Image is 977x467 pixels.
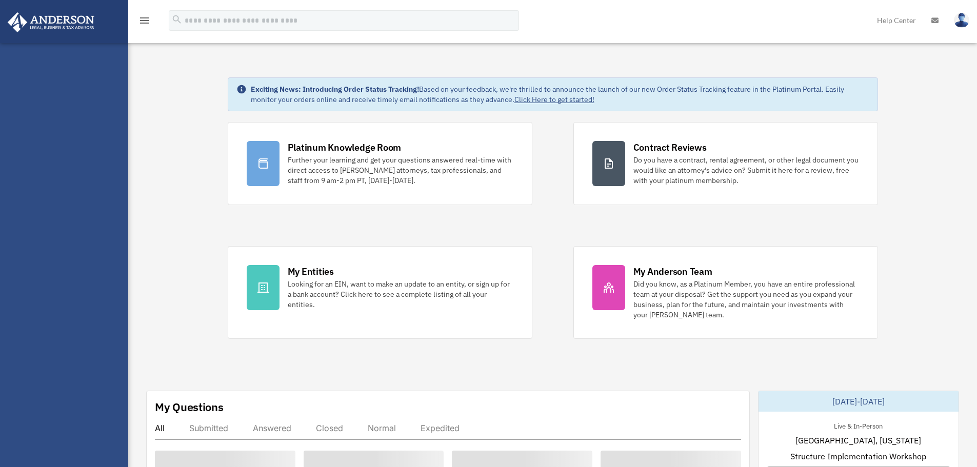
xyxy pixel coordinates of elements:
[759,391,959,412] div: [DATE]-[DATE]
[790,450,926,462] span: Structure Implementation Workshop
[795,434,921,446] span: [GEOGRAPHIC_DATA], [US_STATE]
[228,122,532,205] a: Platinum Knowledge Room Further your learning and get your questions answered real-time with dire...
[251,85,419,94] strong: Exciting News: Introducing Order Status Tracking!
[288,141,402,154] div: Platinum Knowledge Room
[288,265,334,278] div: My Entities
[138,18,151,27] a: menu
[155,423,165,433] div: All
[954,13,969,28] img: User Pic
[573,122,878,205] a: Contract Reviews Do you have a contract, rental agreement, or other legal document you would like...
[228,246,532,339] a: My Entities Looking for an EIN, want to make an update to an entity, or sign up for a bank accoun...
[633,155,859,186] div: Do you have a contract, rental agreement, or other legal document you would like an attorney's ad...
[288,279,513,310] div: Looking for an EIN, want to make an update to an entity, or sign up for a bank account? Click her...
[421,423,460,433] div: Expedited
[316,423,343,433] div: Closed
[171,14,183,25] i: search
[633,265,712,278] div: My Anderson Team
[514,95,594,104] a: Click Here to get started!
[573,246,878,339] a: My Anderson Team Did you know, as a Platinum Member, you have an entire professional team at your...
[288,155,513,186] div: Further your learning and get your questions answered real-time with direct access to [PERSON_NAM...
[189,423,228,433] div: Submitted
[368,423,396,433] div: Normal
[251,84,869,105] div: Based on your feedback, we're thrilled to announce the launch of our new Order Status Tracking fe...
[633,279,859,320] div: Did you know, as a Platinum Member, you have an entire professional team at your disposal? Get th...
[826,420,891,431] div: Live & In-Person
[253,423,291,433] div: Answered
[5,12,97,32] img: Anderson Advisors Platinum Portal
[633,141,707,154] div: Contract Reviews
[155,399,224,415] div: My Questions
[138,14,151,27] i: menu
